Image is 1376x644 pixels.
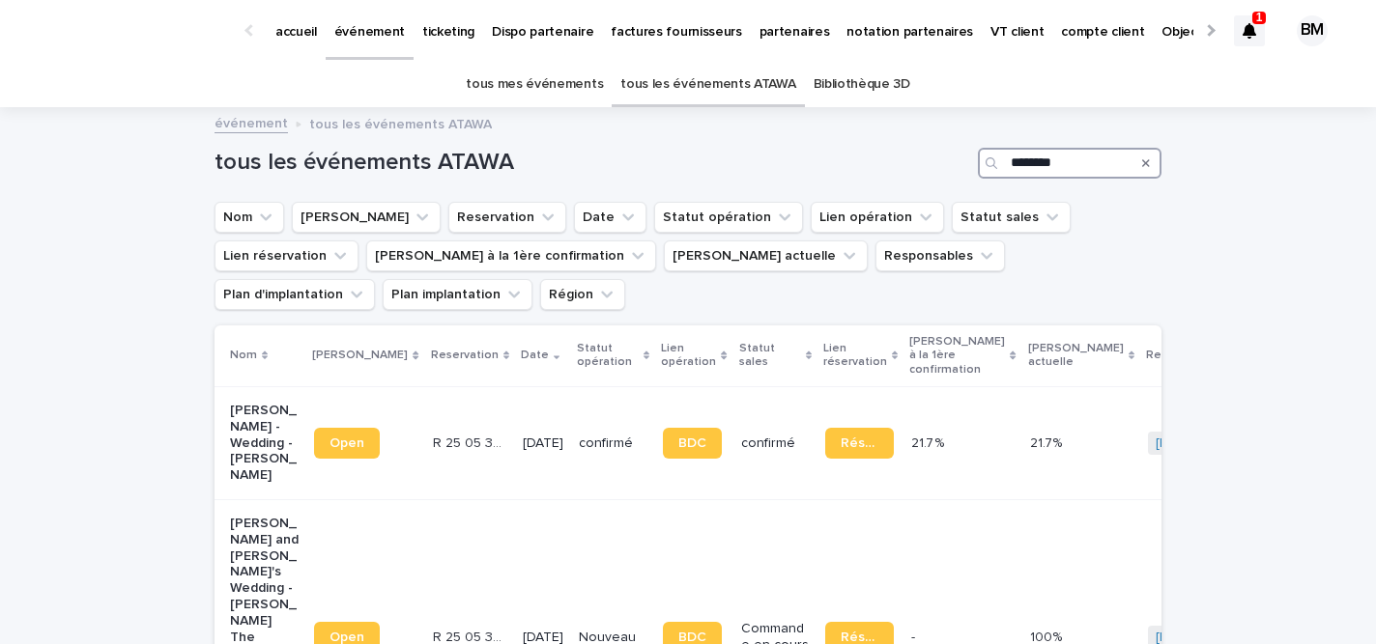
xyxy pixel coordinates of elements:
button: Région [540,279,625,310]
a: Réservation [825,428,894,459]
span: BDC [678,436,706,450]
p: [PERSON_NAME] [312,345,408,366]
span: Réservation [841,630,878,644]
button: Statut sales [952,202,1071,233]
p: confirmé [741,435,810,452]
p: R 25 05 3705 [433,432,505,452]
button: Statut opération [654,202,803,233]
p: 1 [1256,11,1263,24]
p: Lien réservation [823,338,887,374]
p: 21.7 % [911,432,948,452]
p: [PERSON_NAME] - Wedding - [PERSON_NAME] [230,403,299,484]
button: Nom [215,202,284,233]
p: [PERSON_NAME] actuelle [1028,338,1124,374]
p: Lien opération [661,338,716,374]
img: Ls34BcGeRexTGTNfXpUC [39,12,226,50]
span: BDC [678,630,706,644]
p: [PERSON_NAME] à la 1ère confirmation [909,331,1005,380]
p: Statut opération [577,338,639,374]
a: Open [314,428,380,459]
p: Responsables [1146,345,1224,366]
span: Open [330,436,364,450]
button: Lien Stacker [292,202,441,233]
button: Plan implantation [383,279,532,310]
button: Lien opération [811,202,944,233]
button: Reservation [448,202,566,233]
button: Lien réservation [215,240,358,271]
h1: tous les événements ATAWA [215,149,970,177]
a: tous les événements ATAWA [620,62,795,107]
p: Nom [230,345,257,366]
p: [DATE] [523,435,563,452]
a: [PERSON_NAME] [1156,435,1261,452]
span: Réservation [841,436,878,450]
p: Date [521,345,549,366]
a: tous mes événements [466,62,603,107]
a: BDC [663,428,722,459]
p: Statut sales [739,338,801,374]
div: 1 [1234,15,1265,46]
button: Plan d'implantation [215,279,375,310]
button: Responsables [875,240,1005,271]
button: Marge actuelle [664,240,868,271]
span: Open [330,630,364,644]
p: tous les événements ATAWA [309,112,492,133]
div: BM [1297,15,1328,46]
p: confirmé [579,435,647,452]
input: Search [978,148,1161,179]
a: événement [215,111,288,133]
button: Marge à la 1ère confirmation [366,240,656,271]
a: Bibliothèque 3D [814,62,910,107]
p: 21.7% [1030,432,1066,452]
button: Date [574,202,646,233]
p: Reservation [431,345,499,366]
